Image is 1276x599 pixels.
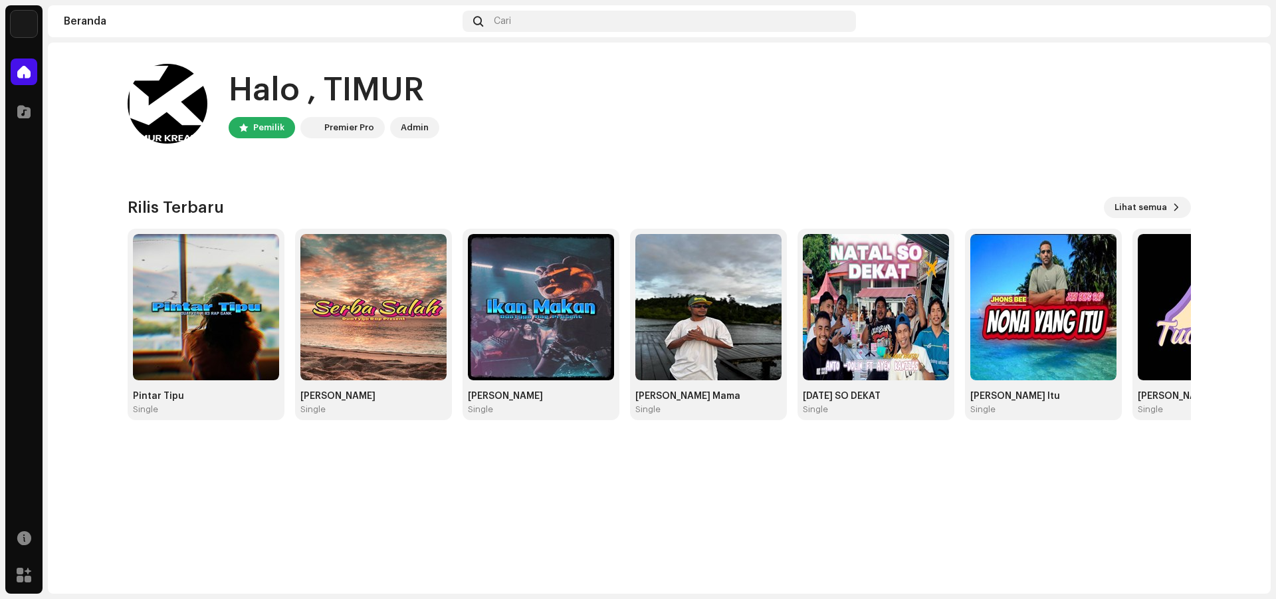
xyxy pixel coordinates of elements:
[635,391,782,402] div: [PERSON_NAME] Mama
[401,120,429,136] div: Admin
[300,391,447,402] div: [PERSON_NAME]
[970,234,1116,380] img: 79d951aa-2d29-4db7-baae-0629b30c39f0
[970,391,1116,402] div: [PERSON_NAME] Itu
[1104,197,1191,218] button: Lihat semua
[133,234,279,380] img: 688d2e02-2404-4940-9b71-2182d2009b55
[468,404,493,415] div: Single
[635,404,661,415] div: Single
[803,234,949,380] img: cc4ac704-0819-4176-aa8f-4fc7bec30766
[133,404,158,415] div: Single
[468,391,614,402] div: [PERSON_NAME]
[133,391,279,402] div: Pintar Tipu
[803,391,949,402] div: [DATE] SO DEKAT
[128,197,224,218] h3: Rilis Terbaru
[303,120,319,136] img: 64f15ab7-a28a-4bb5-a164-82594ec98160
[64,16,457,27] div: Beranda
[970,404,996,415] div: Single
[229,69,439,112] div: Halo , TIMUR
[1115,194,1167,221] span: Lihat semua
[300,234,447,380] img: fc3e0a17-66d8-4f11-b4e1-3080faf28ec8
[128,64,207,144] img: 52ab5328-b78f-4c7e-9985-f4e18014b1f7
[1233,11,1255,32] img: 52ab5328-b78f-4c7e-9985-f4e18014b1f7
[324,120,374,136] div: Premier Pro
[253,120,284,136] div: Pemilik
[1138,404,1163,415] div: Single
[11,11,37,37] img: 64f15ab7-a28a-4bb5-a164-82594ec98160
[468,234,614,380] img: e453a654-21ea-47e1-8756-da7f72d6bec1
[635,234,782,380] img: 8816733b-ac88-4f52-a62d-b16167b8344d
[300,404,326,415] div: Single
[494,16,511,27] span: Cari
[803,404,828,415] div: Single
